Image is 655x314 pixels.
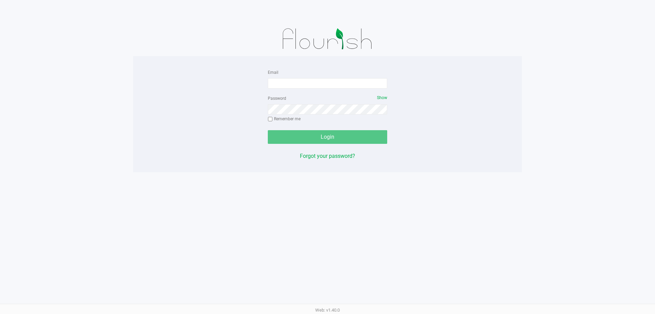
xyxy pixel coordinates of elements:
label: Remember me [268,116,301,122]
input: Remember me [268,117,273,122]
span: Web: v1.40.0 [315,308,340,313]
span: Show [377,95,387,100]
button: Forgot your password? [300,152,355,160]
label: Email [268,69,278,76]
label: Password [268,95,286,101]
